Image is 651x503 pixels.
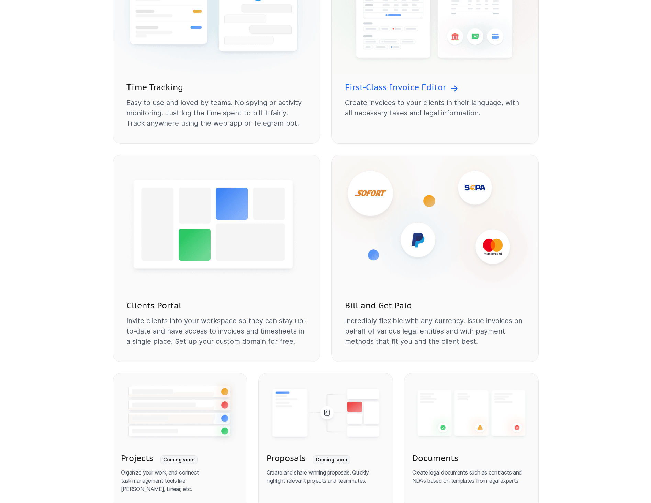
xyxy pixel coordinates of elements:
[345,316,525,347] p: Incredibly flexible with any currency. Issue invoices on behalf of various legal entities and wit...
[126,316,306,347] p: Invite clients into your workspace so they can stay up-to-date and have access to invoices and ti...
[126,300,181,312] h3: Clients Portal
[267,453,306,464] h3: Proposals
[412,453,458,464] h3: Documents
[121,453,153,464] h3: Projects
[163,457,195,463] p: Coming soon
[345,97,525,118] p: Create invoices to your clients in their language, with all necessary taxes and legal information.
[267,468,385,485] p: Create and share winning proposals. Quickly highlight relevant projects and teammates.
[345,82,446,93] h3: First-Class Invoice Editor
[345,300,412,312] h3: Bill and Get Paid
[316,457,347,463] p: Coming soon
[126,82,183,93] h3: Time Tracking
[126,97,306,128] p: Easy to use and loved by teams. No spying or activity monitoring. Just log the time spent to bill...
[121,468,239,493] p: Organize your work, and connect task management tools like [PERSON_NAME], Linear, etc.
[412,468,530,485] p: Create legal documents such as contracts and NDAs based on templates from legal experts.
